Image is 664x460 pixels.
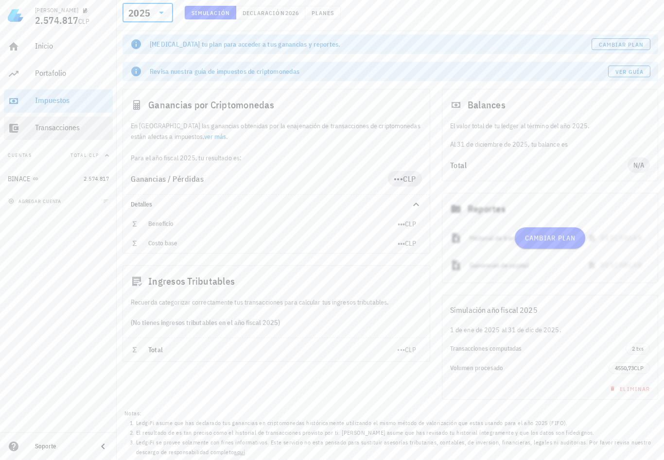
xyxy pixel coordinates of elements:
[136,428,656,438] li: El resultado de es tan preciso como el historial de transacciones provisto por ti. [PERSON_NAME] ...
[398,239,405,248] span: •••
[633,157,644,173] span: N/A
[10,198,61,204] span: agregar cuenta
[123,89,430,120] div: Ganancias por Criptomonedas
[608,385,650,392] span: Eliminar
[35,14,78,27] span: 2.574.817
[634,364,644,372] span: CLP
[398,220,405,228] span: •••
[305,6,341,19] button: Planes
[450,345,626,353] div: Transacciones computadas
[397,345,405,354] span: •••
[78,17,89,26] span: CLP
[242,9,285,17] span: Declaración
[405,345,416,354] span: CLP
[608,66,650,77] a: Ver guía
[117,406,664,460] footer: Notas:
[35,41,109,51] div: Inicio
[123,297,430,307] div: Recuerda categorizar correctamente tus transacciones para calcular tus ingresos tributables.
[191,9,230,17] span: Simulación
[450,364,609,372] div: Volumen procesado
[35,68,109,78] div: Portafolio
[128,8,150,18] div: 2025
[515,227,585,249] a: Cambiar plan
[35,123,109,132] div: Transacciones
[4,35,113,58] a: Inicio
[84,175,109,182] span: 2.574.817
[150,67,608,76] div: Revisa nuestra guía de impuestos de criptomonedas
[442,324,658,335] div: 1 de ene de 2025 al 31 de dic de 2025.
[4,167,113,190] a: BINACE 2.574.817
[148,345,163,354] span: Total
[6,196,66,206] button: agregar cuenta
[236,6,305,19] button: Declaración 2026
[234,448,245,456] a: aquí
[592,38,650,50] a: Cambiar plan
[285,9,299,17] span: 2026
[150,40,341,49] span: [MEDICAL_DATA] tu plan para acceder a tus ganancias y reportes.
[123,266,430,297] div: Ingresos Tributables
[8,175,31,183] div: BINACE
[615,68,644,75] span: Ver guía
[131,174,204,184] span: Ganancias / Pérdidas
[148,239,177,247] span: Costo base
[123,195,430,214] div: Detalles
[405,220,416,228] span: CLP
[442,295,658,324] div: Simulación año fiscal 2025
[615,364,634,372] span: 4550,73
[4,144,113,167] button: CuentasTotal CLP
[442,89,658,120] div: Balances
[136,418,656,428] li: LedgiFi asume que has declarado tus ganancias en criptomonedas históricamente utilizando el mismo...
[442,120,658,150] div: Al 31 de diciembre de 2025, tu balance es
[185,6,236,19] button: Simulación
[123,307,430,338] div: (No tienes ingresos tributables en el año fiscal 2025)
[148,220,174,228] span: Beneficio
[136,438,656,457] li: LedgiFi se provee solamente con fines informativos. Este servicio no esta pensado para sustituir ...
[604,382,654,395] button: Eliminar
[598,41,644,48] span: Cambiar plan
[35,443,89,450] div: Soporte
[4,89,113,113] a: Impuestos
[122,3,173,22] div: 2025
[311,9,334,17] span: Planes
[450,120,650,131] p: El valor total de tu ledger al término del año 2025.
[131,201,399,208] div: Detalles
[204,132,227,141] a: ver más
[405,239,416,248] span: CLP
[35,6,78,14] div: [PERSON_NAME]
[4,117,113,140] a: Transacciones
[4,62,113,85] a: Portafolio
[394,174,403,184] span: •••
[35,96,109,105] div: Impuestos
[524,234,576,242] span: Cambiar plan
[8,8,23,23] img: LedgiFi
[450,161,628,169] div: Total
[70,152,99,158] span: Total CLP
[632,343,644,354] span: 2 txs
[403,174,416,184] span: CLP
[123,120,430,163] div: En [GEOGRAPHIC_DATA] las ganancias obtenidas por la enajenación de transacciones de criptomonedas...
